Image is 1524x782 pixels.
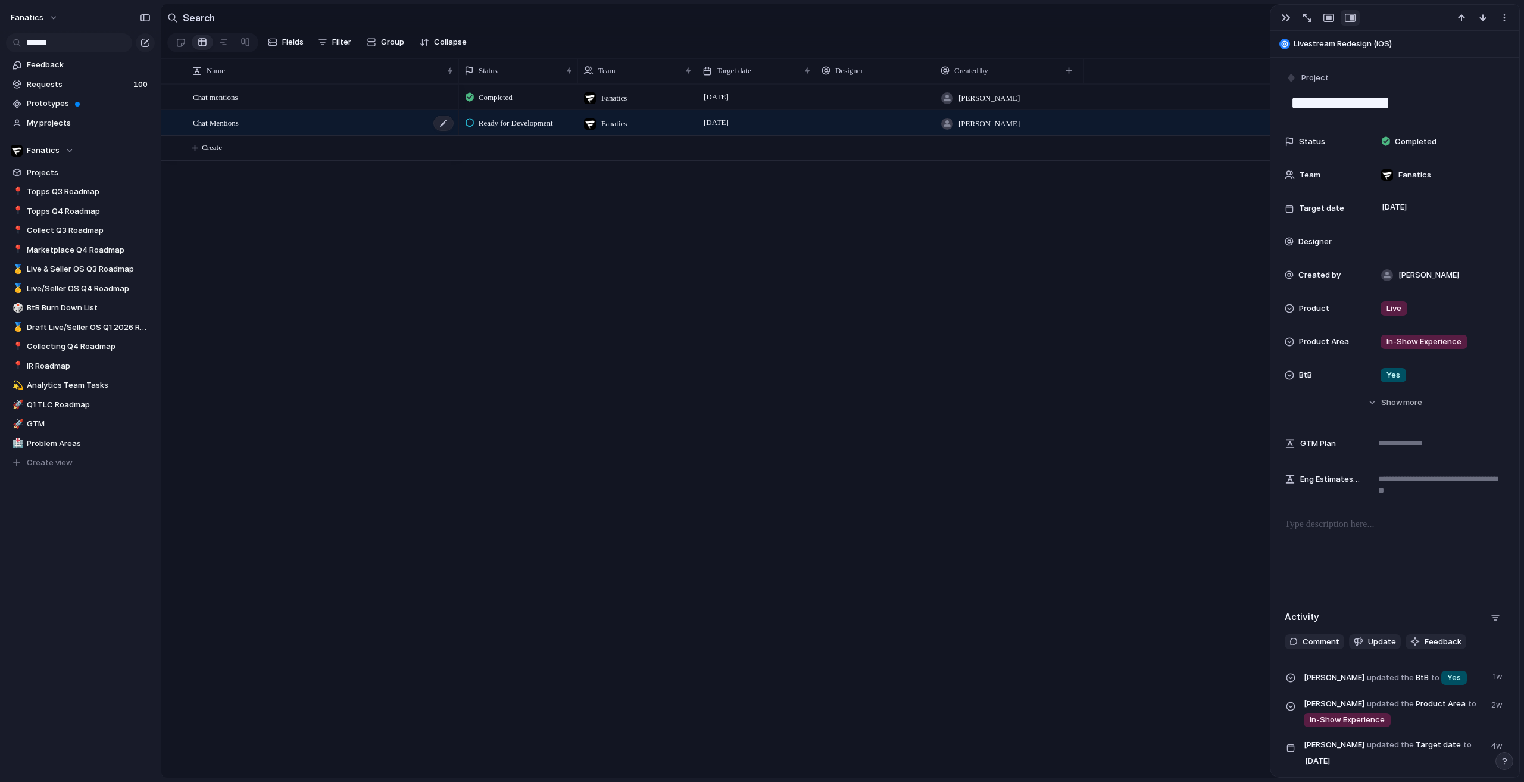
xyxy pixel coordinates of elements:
button: 🏥 [11,438,23,450]
div: 🥇 [13,282,21,295]
span: Collapse [434,36,467,48]
a: 📍IR Roadmap [6,357,155,375]
span: updated the [1367,698,1414,710]
a: 🏥Problem Areas [6,435,155,453]
button: 🎲 [11,302,23,314]
a: My projects [6,114,155,132]
div: 🎲 [13,301,21,315]
span: [DATE] [701,90,732,104]
div: 💫Analytics Team Tasks [6,376,155,394]
span: Comment [1303,636,1339,648]
div: 📍 [13,340,21,354]
span: 2w [1491,697,1505,711]
span: Q1 TLC Roadmap [27,399,151,411]
span: [DATE] [1379,200,1410,214]
span: Feedback [27,59,151,71]
span: [PERSON_NAME] [958,118,1020,130]
div: 🥇 [13,263,21,276]
span: Yes [1447,672,1461,684]
div: 🚀 [13,398,21,412]
button: 📍 [11,244,23,256]
span: Problem Areas [27,438,151,450]
span: Product [1299,303,1329,314]
div: 🥇 [13,320,21,334]
span: Topps Q3 Roadmap [27,186,151,198]
a: Projects [6,164,155,182]
span: Collect Q3 Roadmap [27,225,151,236]
a: Feedback [6,56,155,74]
div: 🥇Live & Seller OS Q3 Roadmap [6,260,155,278]
span: Topps Q4 Roadmap [27,205,151,217]
span: Group [381,36,404,48]
span: Create [202,142,222,154]
button: 🥇 [11,283,23,295]
span: fanatics [11,12,43,24]
div: 🚀 [13,418,21,431]
span: Show [1381,397,1403,409]
button: Fanatics [6,142,155,160]
span: 1w [1493,668,1505,683]
span: Status [479,65,498,77]
a: 🚀GTM [6,415,155,433]
span: more [1403,397,1422,409]
span: Live/Seller OS Q4 Roadmap [27,283,151,295]
span: IR Roadmap [27,360,151,372]
span: Draft Live/Seller OS Q1 2026 Roadmap [27,322,151,334]
span: Designer [1298,236,1332,248]
span: 100 [133,79,150,91]
span: Target date [1299,202,1344,214]
div: 📍 [13,185,21,199]
span: [PERSON_NAME] [1304,672,1364,684]
span: In-Show Experience [1310,714,1385,726]
span: [PERSON_NAME] [958,92,1020,104]
span: Designer [835,65,863,77]
span: [PERSON_NAME] [1398,269,1459,281]
span: Projects [27,167,151,179]
span: GTM Plan [1300,438,1336,450]
span: GTM [27,418,151,430]
button: 📍 [11,341,23,353]
span: Filter [332,36,351,48]
a: Requests100 [6,76,155,94]
button: 🚀 [11,399,23,411]
button: Project [1283,70,1332,87]
span: Status [1299,136,1325,148]
a: 📍Collect Q3 Roadmap [6,222,155,239]
button: Comment [1285,634,1344,650]
button: 📍 [11,225,23,236]
button: Showmore [1285,392,1505,413]
span: My projects [27,117,151,129]
span: BtB [1304,668,1486,686]
a: Prototypes [6,95,155,113]
span: In-Show Experience [1386,336,1461,348]
button: 🚀 [11,418,23,430]
span: Yes [1386,369,1400,381]
span: Created by [1298,269,1341,281]
span: Collecting Q4 Roadmap [27,341,151,353]
a: 📍Marketplace Q4 Roadmap [6,241,155,259]
span: BtB [1299,369,1312,381]
span: Requests [27,79,130,91]
span: Product Area [1299,336,1349,348]
h2: Activity [1285,610,1319,624]
a: 🚀Q1 TLC Roadmap [6,396,155,414]
button: Livestream Redesign (iOS) [1276,35,1514,54]
button: 🥇 [11,322,23,334]
span: Chat Mentions [193,116,239,129]
a: 📍Collecting Q4 Roadmap [6,338,155,356]
span: to [1468,698,1476,710]
span: Fanatics [27,145,60,157]
button: Collapse [415,33,471,52]
button: 🥇 [11,263,23,275]
span: Fanatics [1398,169,1431,181]
a: 📍Topps Q4 Roadmap [6,202,155,220]
span: [PERSON_NAME] [1304,739,1364,751]
span: updated the [1367,672,1414,684]
div: 📍 [13,204,21,218]
a: 🥇Live/Seller OS Q4 Roadmap [6,280,155,298]
span: Project [1301,72,1329,84]
span: Fanatics [601,118,627,130]
span: updated the [1367,739,1414,751]
span: Fanatics [601,92,627,104]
